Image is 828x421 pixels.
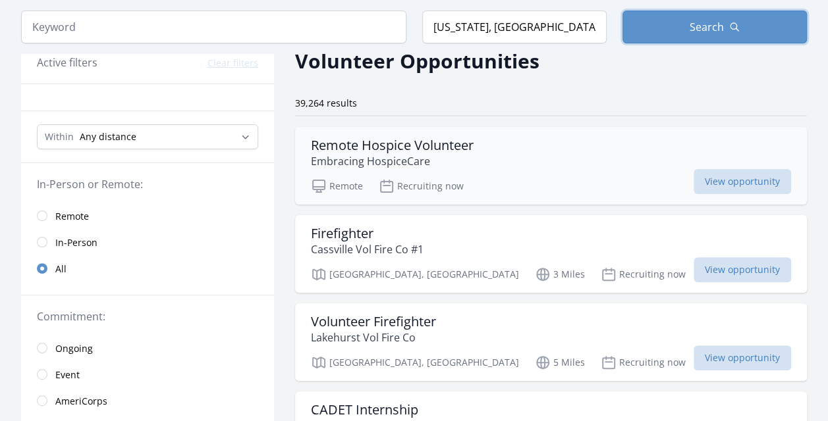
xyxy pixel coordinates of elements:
a: In-Person [21,229,274,255]
p: Recruiting now [379,178,464,194]
a: Remote Hospice Volunteer Embracing HospiceCare Remote Recruiting now View opportunity [295,127,807,205]
a: AmeriCorps [21,387,274,414]
span: 39,264 results [295,97,357,109]
legend: Commitment: [37,309,258,324]
span: View opportunity [694,169,791,194]
a: Volunteer Firefighter Lakehurst Vol Fire Co [GEOGRAPHIC_DATA], [GEOGRAPHIC_DATA] 5 Miles Recruiti... [295,303,807,381]
a: All [21,255,274,282]
span: View opportunity [694,257,791,282]
a: Event [21,361,274,387]
p: Lakehurst Vol Fire Co [311,330,436,345]
span: Remote [55,210,89,223]
p: Embracing HospiceCare [311,153,474,169]
h3: Volunteer Firefighter [311,314,436,330]
p: [GEOGRAPHIC_DATA], [GEOGRAPHIC_DATA] [311,266,519,282]
span: Event [55,368,80,382]
p: Recruiting now [601,355,686,370]
p: Remote [311,178,363,194]
input: Keyword [21,11,406,43]
span: View opportunity [694,345,791,370]
a: Remote [21,203,274,229]
span: Ongoing [55,342,93,355]
p: [GEOGRAPHIC_DATA], [GEOGRAPHIC_DATA] [311,355,519,370]
select: Search Radius [37,124,258,149]
legend: In-Person or Remote: [37,176,258,192]
span: Search [690,19,724,35]
h3: Remote Hospice Volunteer [311,137,474,153]
h3: CADET Internship [311,402,520,418]
h2: Volunteer Opportunities [295,46,539,76]
a: Firefighter Cassville Vol Fire Co #1 [GEOGRAPHIC_DATA], [GEOGRAPHIC_DATA] 3 Miles Recruiting now ... [295,215,807,293]
p: 3 Miles [535,266,585,282]
span: In-Person [55,236,97,249]
p: 5 Miles [535,355,585,370]
input: Location [422,11,607,43]
h3: Firefighter [311,226,424,241]
p: Recruiting now [601,266,686,282]
h3: Active filters [37,55,97,70]
span: All [55,262,67,276]
p: Cassville Vol Fire Co #1 [311,241,424,257]
a: Ongoing [21,335,274,361]
button: Clear filters [207,57,258,70]
span: AmeriCorps [55,395,107,408]
button: Search [622,11,807,43]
